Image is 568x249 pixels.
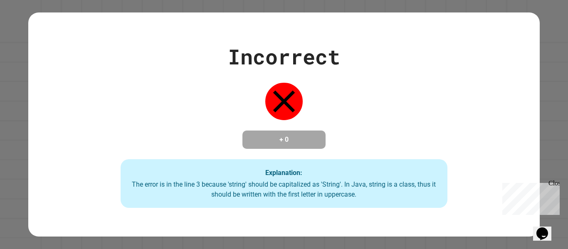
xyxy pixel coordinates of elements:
[499,180,560,215] iframe: chat widget
[265,168,302,176] strong: Explanation:
[129,180,440,200] div: The error is in the line 3 because 'string' should be capitalized as 'String'. In Java, string is...
[3,3,57,53] div: Chat with us now!Close
[533,216,560,241] iframe: chat widget
[228,41,340,72] div: Incorrect
[251,135,317,145] h4: + 0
